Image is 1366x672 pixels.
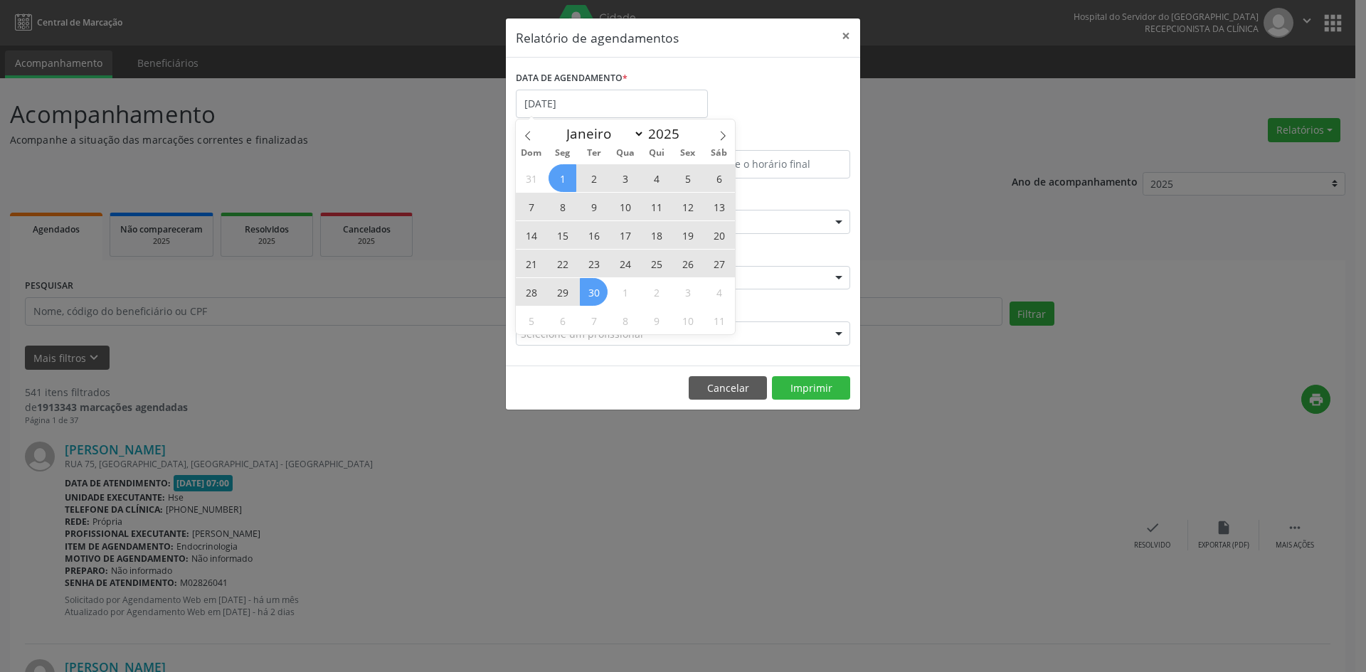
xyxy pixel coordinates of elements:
[642,250,670,277] span: Setembro 25, 2025
[611,193,639,220] span: Setembro 10, 2025
[772,376,850,400] button: Imprimir
[549,306,576,334] span: Outubro 6, 2025
[559,124,645,144] select: Month
[517,250,545,277] span: Setembro 21, 2025
[580,250,608,277] span: Setembro 23, 2025
[580,164,608,192] span: Setembro 2, 2025
[705,250,733,277] span: Setembro 27, 2025
[578,149,610,158] span: Ter
[704,149,735,158] span: Sáb
[547,149,578,158] span: Seg
[687,150,850,178] input: Selecione o horário final
[611,278,639,306] span: Outubro 1, 2025
[580,221,608,249] span: Setembro 16, 2025
[516,149,547,158] span: Dom
[610,149,641,158] span: Qua
[705,221,733,249] span: Setembro 20, 2025
[611,306,639,334] span: Outubro 8, 2025
[689,376,767,400] button: Cancelar
[645,124,692,143] input: Year
[641,149,672,158] span: Qui
[516,28,679,47] h5: Relatório de agendamentos
[580,193,608,220] span: Setembro 9, 2025
[642,193,670,220] span: Setembro 11, 2025
[549,278,576,306] span: Setembro 29, 2025
[674,306,701,334] span: Outubro 10, 2025
[705,278,733,306] span: Outubro 4, 2025
[705,193,733,220] span: Setembro 13, 2025
[642,306,670,334] span: Outubro 9, 2025
[580,278,608,306] span: Setembro 30, 2025
[705,306,733,334] span: Outubro 11, 2025
[674,250,701,277] span: Setembro 26, 2025
[611,164,639,192] span: Setembro 3, 2025
[642,164,670,192] span: Setembro 4, 2025
[517,193,545,220] span: Setembro 7, 2025
[549,193,576,220] span: Setembro 8, 2025
[642,221,670,249] span: Setembro 18, 2025
[517,164,545,192] span: Agosto 31, 2025
[674,164,701,192] span: Setembro 5, 2025
[674,193,701,220] span: Setembro 12, 2025
[832,18,860,53] button: Close
[611,250,639,277] span: Setembro 24, 2025
[611,221,639,249] span: Setembro 17, 2025
[674,278,701,306] span: Outubro 3, 2025
[674,221,701,249] span: Setembro 19, 2025
[672,149,704,158] span: Sex
[705,164,733,192] span: Setembro 6, 2025
[687,128,850,150] label: ATÉ
[642,278,670,306] span: Outubro 2, 2025
[516,90,708,118] input: Selecione uma data ou intervalo
[517,221,545,249] span: Setembro 14, 2025
[517,278,545,306] span: Setembro 28, 2025
[521,326,643,341] span: Selecione um profissional
[580,306,608,334] span: Outubro 7, 2025
[549,250,576,277] span: Setembro 22, 2025
[516,68,628,90] label: DATA DE AGENDAMENTO
[517,306,545,334] span: Outubro 5, 2025
[549,221,576,249] span: Setembro 15, 2025
[549,164,576,192] span: Setembro 1, 2025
